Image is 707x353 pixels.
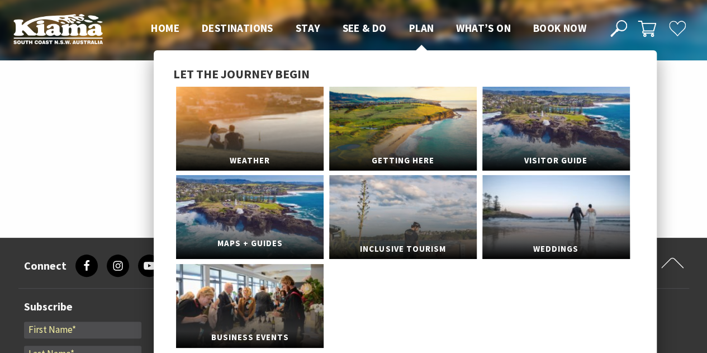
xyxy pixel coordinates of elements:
[13,13,103,44] img: Kiama Logo
[140,20,597,38] nav: Main Menu
[24,322,141,338] input: First Name*
[329,150,477,171] span: Getting Here
[456,21,511,35] span: What’s On
[151,21,179,35] span: Home
[342,21,386,35] span: See & Do
[23,91,685,137] h1: 404
[173,66,310,82] span: Let the journey begin
[176,327,324,348] span: Business Events
[23,150,685,165] p: Sorry, that page doesn't exist.
[296,21,320,35] span: Stay
[202,21,273,35] span: Destinations
[482,150,630,171] span: Visitor Guide
[409,21,434,35] span: Plan
[533,21,586,35] span: Book now
[329,239,477,260] span: Inclusive Tourism
[176,150,324,171] span: Weather
[482,239,630,260] span: Weddings
[24,259,67,272] h3: Connect
[176,233,324,254] span: Maps + Guides
[24,300,141,313] h3: Subscribe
